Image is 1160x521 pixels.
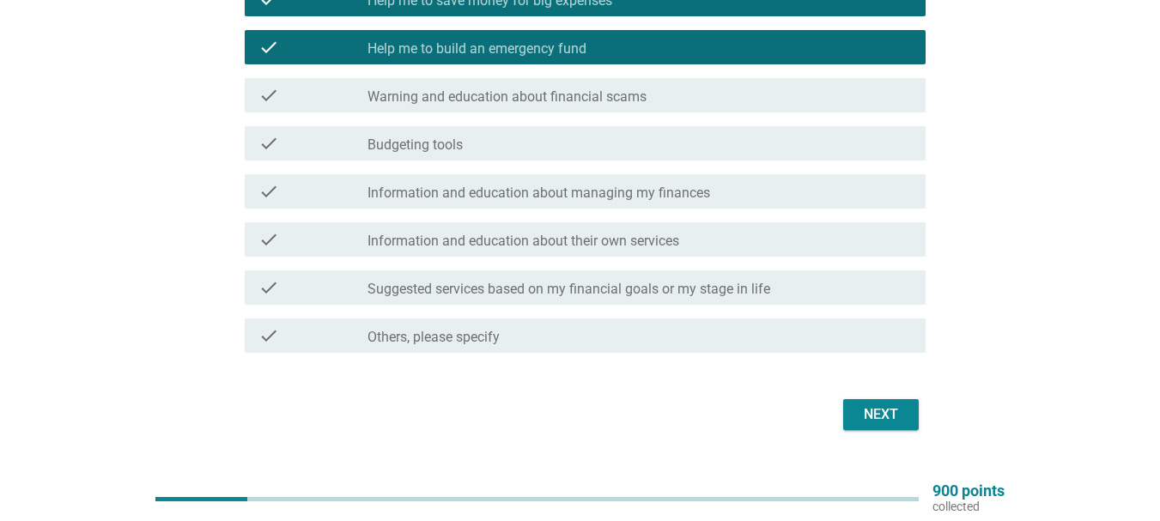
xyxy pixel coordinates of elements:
[367,136,463,154] label: Budgeting tools
[258,181,279,202] i: check
[258,85,279,106] i: check
[258,277,279,298] i: check
[367,281,770,298] label: Suggested services based on my financial goals or my stage in life
[932,483,1005,499] p: 900 points
[857,404,905,425] div: Next
[258,133,279,154] i: check
[258,37,279,58] i: check
[367,40,586,58] label: Help me to build an emergency fund
[258,325,279,346] i: check
[258,229,279,250] i: check
[367,185,710,202] label: Information and education about managing my finances
[367,329,500,346] label: Others, please specify
[367,233,679,250] label: Information and education about their own services
[932,499,1005,514] p: collected
[367,88,647,106] label: Warning and education about financial scams
[843,399,919,430] button: Next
